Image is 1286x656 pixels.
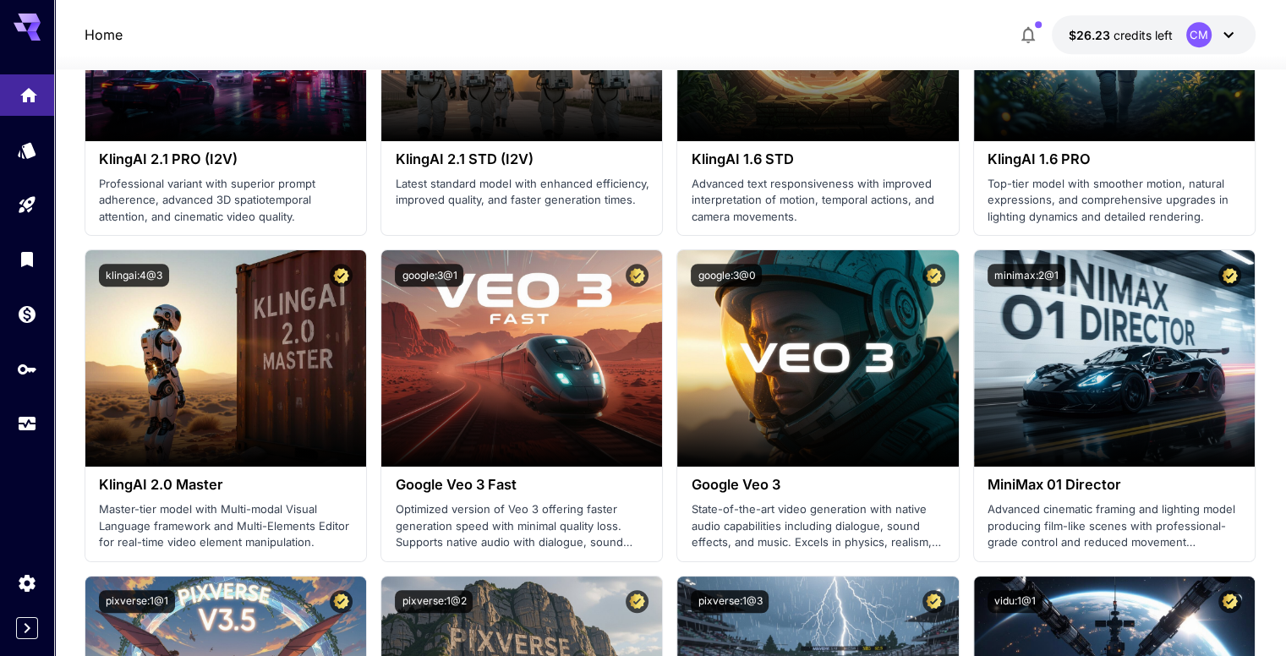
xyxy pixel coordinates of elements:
h3: KlingAI 2.1 STD (I2V) [395,151,648,167]
div: $26.22823 [1069,26,1173,44]
button: pixverse:1@2 [395,590,473,613]
div: Library [17,249,37,270]
button: Certified Model – Vetted for best performance and includes a commercial license. [922,590,945,613]
h3: MiniMax 01 Director [988,477,1241,493]
div: Playground [17,189,37,210]
p: State-of-the-art video generation with native audio capabilities including dialogue, sound effect... [691,501,944,551]
div: Usage [17,413,37,435]
button: Certified Model – Vetted for best performance and includes a commercial license. [1218,590,1241,613]
button: google:3@0 [691,264,762,287]
button: vidu:1@1 [988,590,1042,613]
h3: Google Veo 3 [691,477,944,493]
button: klingai:4@3 [99,264,169,287]
div: Home [19,80,39,101]
h3: Google Veo 3 Fast [395,477,648,493]
button: Expand sidebar [16,617,38,639]
button: Certified Model – Vetted for best performance and includes a commercial license. [922,264,945,287]
h3: KlingAI 1.6 PRO [988,151,1241,167]
p: Optimized version of Veo 3 offering faster generation speed with minimal quality loss. Supports n... [395,501,648,551]
div: Wallet [17,303,37,325]
div: Settings [17,572,37,593]
p: Top-tier model with smoother motion, natural expressions, and comprehensive upgrades in lighting ... [988,176,1241,226]
p: Latest standard model with enhanced efficiency, improved quality, and faster generation times. [395,176,648,209]
button: Certified Model – Vetted for best performance and includes a commercial license. [1218,264,1241,287]
p: Master-tier model with Multi-modal Visual Language framework and Multi-Elements Editor for real-t... [99,501,353,551]
button: google:3@1 [395,264,463,287]
div: CM [1186,22,1212,47]
img: alt [85,250,366,467]
img: alt [974,250,1255,467]
img: alt [381,250,662,467]
span: credits left [1114,28,1173,42]
a: Home [85,25,123,45]
button: pixverse:1@3 [691,590,769,613]
p: Advanced text responsiveness with improved interpretation of motion, temporal actions, and camera... [691,176,944,226]
nav: breadcrumb [85,25,123,45]
div: API Keys [17,358,37,380]
h3: KlingAI 2.0 Master [99,477,353,493]
button: Certified Model – Vetted for best performance and includes a commercial license. [626,590,648,613]
button: Certified Model – Vetted for best performance and includes a commercial license. [330,264,353,287]
p: Professional variant with superior prompt adherence, advanced 3D spatiotemporal attention, and ci... [99,176,353,226]
button: pixverse:1@1 [99,590,175,613]
p: Advanced cinematic framing and lighting model producing film-like scenes with professional-grade ... [988,501,1241,551]
h3: KlingAI 1.6 STD [691,151,944,167]
img: alt [677,250,958,467]
button: Certified Model – Vetted for best performance and includes a commercial license. [626,264,648,287]
button: minimax:2@1 [988,264,1065,287]
button: Certified Model – Vetted for best performance and includes a commercial license. [330,590,353,613]
button: $26.22823CM [1052,15,1256,54]
div: Models [17,134,37,156]
h3: KlingAI 2.1 PRO (I2V) [99,151,353,167]
span: $26.23 [1069,28,1114,42]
